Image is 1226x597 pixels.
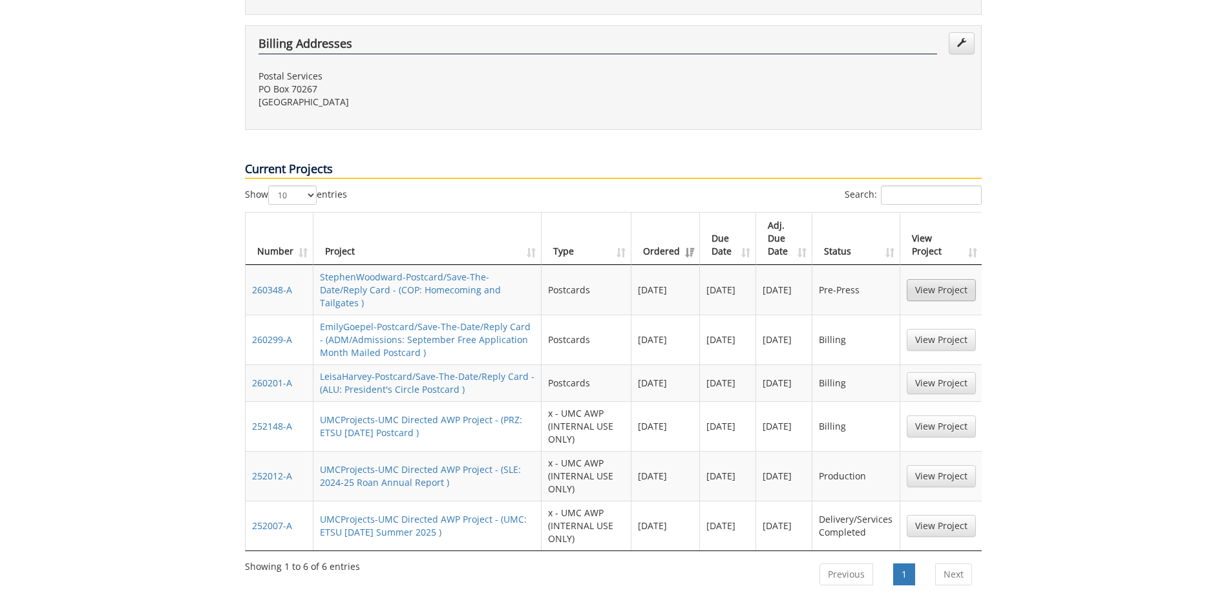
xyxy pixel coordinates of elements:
td: Postcards [542,315,631,364]
p: PO Box 70267 [259,83,604,96]
th: View Project: activate to sort column ascending [900,213,982,265]
a: View Project [907,415,976,437]
td: [DATE] [631,451,700,501]
th: Adj. Due Date: activate to sort column ascending [756,213,812,265]
a: 260299-A [252,333,292,346]
a: UMCProjects-UMC Directed AWP Project - (UMC: ETSU [DATE] Summer 2025 ) [320,513,527,538]
th: Number: activate to sort column ascending [246,213,313,265]
td: [DATE] [700,451,756,501]
td: Postcards [542,364,631,401]
td: x - UMC AWP (INTERNAL USE ONLY) [542,401,631,451]
label: Show entries [245,185,347,205]
th: Ordered: activate to sort column ascending [631,213,700,265]
td: Delivery/Services Completed [812,501,900,550]
td: [DATE] [756,451,812,501]
a: View Project [907,279,976,301]
td: [DATE] [631,364,700,401]
td: [DATE] [631,315,700,364]
div: Showing 1 to 6 of 6 entries [245,555,360,573]
td: [DATE] [756,401,812,451]
td: [DATE] [700,265,756,315]
a: 1 [893,563,915,585]
td: [DATE] [700,401,756,451]
td: [DATE] [756,364,812,401]
td: x - UMC AWP (INTERNAL USE ONLY) [542,451,631,501]
td: [DATE] [700,315,756,364]
label: Search: [845,185,982,205]
td: x - UMC AWP (INTERNAL USE ONLY) [542,501,631,550]
a: 252148-A [252,420,292,432]
th: Project: activate to sort column ascending [313,213,542,265]
td: [DATE] [756,501,812,550]
td: [DATE] [756,265,812,315]
td: Billing [812,364,900,401]
a: Previous [819,563,873,585]
p: Postal Services [259,70,604,83]
a: View Project [907,329,976,351]
p: Current Projects [245,161,982,179]
a: 260201-A [252,377,292,389]
a: 252012-A [252,470,292,482]
td: Billing [812,315,900,364]
td: [DATE] [700,364,756,401]
a: UMCProjects-UMC Directed AWP Project - (SLE: 2024-25 Roan Annual Report ) [320,463,521,488]
a: LeisaHarvey-Postcard/Save-The-Date/Reply Card - (ALU: President's Circle Postcard ) [320,370,534,395]
th: Type: activate to sort column ascending [542,213,631,265]
input: Search: [881,185,982,205]
a: StephenWoodward-Postcard/Save-The-Date/Reply Card - (COP: Homecoming and Tailgates ) [320,271,501,309]
th: Status: activate to sort column ascending [812,213,900,265]
td: Billing [812,401,900,451]
td: Postcards [542,265,631,315]
a: Next [935,563,972,585]
a: View Project [907,515,976,537]
select: Showentries [268,185,317,205]
td: [DATE] [756,315,812,364]
a: UMCProjects-UMC Directed AWP Project - (PRZ: ETSU [DATE] Postcard ) [320,414,522,439]
td: Pre-Press [812,265,900,315]
a: View Project [907,372,976,394]
td: [DATE] [631,265,700,315]
a: View Project [907,465,976,487]
th: Due Date: activate to sort column ascending [700,213,756,265]
td: [DATE] [631,501,700,550]
td: Production [812,451,900,501]
td: [DATE] [700,501,756,550]
td: [DATE] [631,401,700,451]
a: 260348-A [252,284,292,296]
a: 252007-A [252,519,292,532]
p: [GEOGRAPHIC_DATA] [259,96,604,109]
h4: Billing Addresses [259,37,937,54]
a: Edit Addresses [949,32,975,54]
a: EmilyGoepel-Postcard/Save-The-Date/Reply Card - (ADM/Admissions: September Free Application Month... [320,320,531,359]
